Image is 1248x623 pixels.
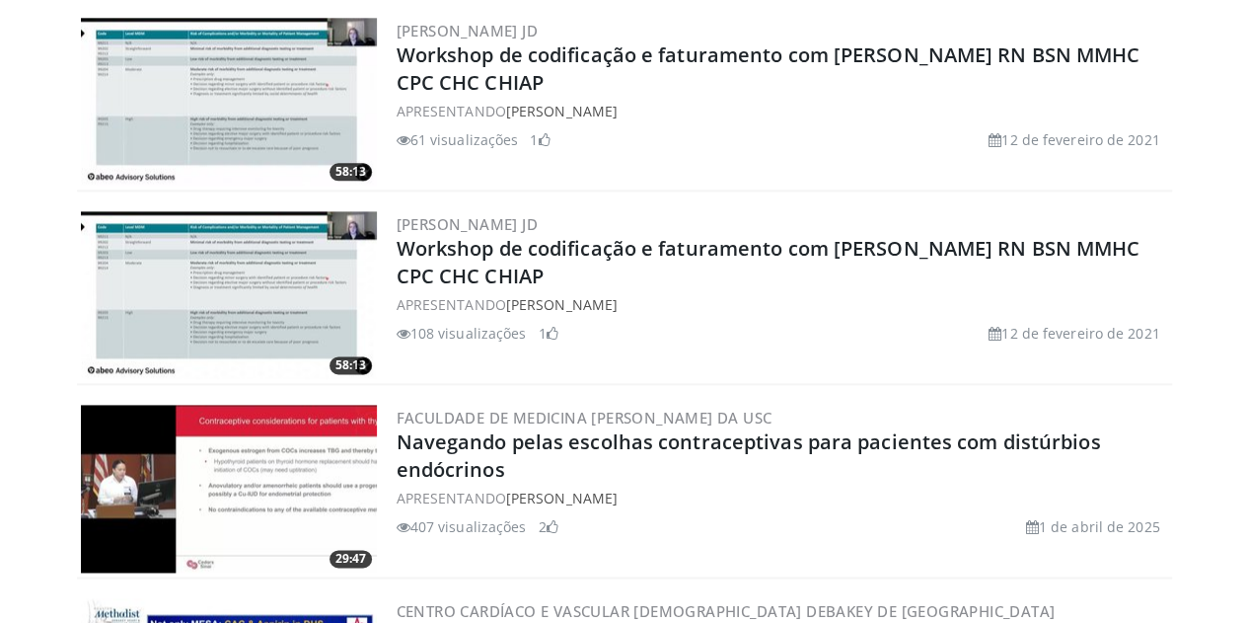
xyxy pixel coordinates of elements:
a: [PERSON_NAME] [506,102,618,120]
img: d1b323ad-d3b8-4ca6-ba72-c9bfaedcb7de.300x170_q85_crop-smart_upscale.jpg [81,18,377,186]
img: 820da889-2562-4b8a-804a-baacc7571577.300x170_q85_crop-smart_upscale.jpg [81,405,377,573]
a: Workshop de codificação e faturamento com [PERSON_NAME] RN BSN MMHC CPC CHC CHIAP [397,235,1140,289]
a: Navegando pelas escolhas contraceptivas para pacientes com distúrbios endócrinos [397,428,1101,483]
font: APRESENTANDO [397,295,506,314]
font: 1 [538,324,546,343]
a: [PERSON_NAME] [506,489,618,507]
font: 1 de abril de 2025 [1039,517,1160,536]
font: 2 [538,517,546,536]
a: [PERSON_NAME] JD [397,214,538,234]
font: 61 visualizações [410,130,519,149]
img: b46d5ba8-31ef-45d2-a175-5485e19a0dd4.300x170_q85_crop-smart_upscale.jpg [81,211,377,379]
font: 58:13 [335,163,366,180]
a: [PERSON_NAME] [506,295,618,314]
a: Faculdade de Medicina [PERSON_NAME] da USC [397,408,772,428]
a: Workshop de codificação e faturamento com [PERSON_NAME] RN BSN MMHC CPC CHC CHIAP [397,41,1140,96]
a: 58:13 [81,211,377,379]
a: [PERSON_NAME] JD [397,21,538,40]
font: 29:47 [335,550,366,567]
a: 58:13 [81,18,377,186]
a: Centro Cardíaco e Vascular [DEMOGRAPHIC_DATA] DeBakey de [GEOGRAPHIC_DATA] [397,601,1056,621]
font: APRESENTANDO [397,102,506,120]
font: 407 visualizações [410,517,527,536]
font: 12 de fevereiro de 2021 [1001,130,1159,149]
a: 29:47 [81,405,377,573]
font: 58:13 [335,356,366,373]
font: 108 visualizações [410,324,527,343]
font: 12 de fevereiro de 2021 [1001,324,1159,343]
font: APRESENTANDO [397,489,506,507]
font: 1 [530,130,538,149]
